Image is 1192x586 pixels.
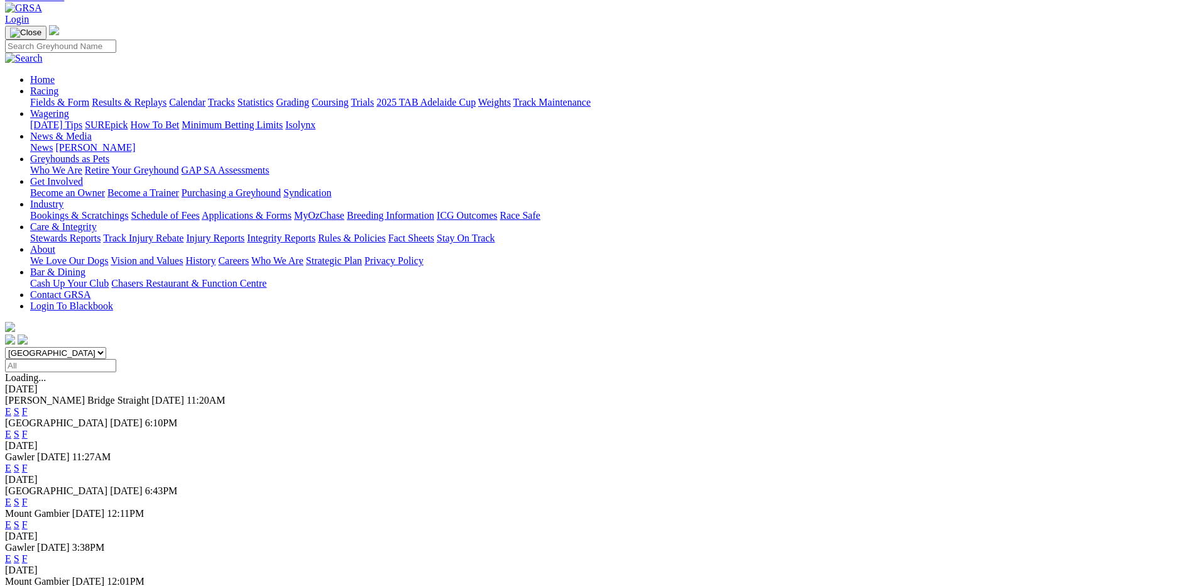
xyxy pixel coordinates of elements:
img: twitter.svg [18,334,28,345]
a: [PERSON_NAME] [55,142,135,153]
a: Statistics [238,97,274,108]
a: Who We Are [251,255,303,266]
a: Retire Your Greyhound [85,165,179,175]
a: Purchasing a Greyhound [182,187,281,198]
a: Careers [218,255,249,266]
a: F [22,429,28,440]
a: Bookings & Scratchings [30,210,128,221]
div: Wagering [30,119,1187,131]
img: logo-grsa-white.png [49,25,59,35]
img: Search [5,53,43,64]
a: Calendar [169,97,205,108]
div: Bar & Dining [30,278,1187,289]
img: facebook.svg [5,334,15,345]
a: Results & Replays [92,97,167,108]
a: F [22,553,28,564]
a: Industry [30,199,63,209]
span: 12:11PM [107,508,144,519]
span: [DATE] [37,542,70,553]
div: Get Involved [30,187,1187,199]
span: Loading... [5,372,46,383]
a: Minimum Betting Limits [182,119,283,130]
a: E [5,519,11,530]
a: History [185,255,216,266]
span: [GEOGRAPHIC_DATA] [5,485,107,496]
a: F [22,406,28,417]
a: ICG Outcomes [437,210,497,221]
a: Integrity Reports [247,233,315,243]
a: F [22,519,28,530]
a: News [30,142,53,153]
a: Privacy Policy [364,255,424,266]
span: [DATE] [110,417,143,428]
a: Breeding Information [347,210,434,221]
a: Who We Are [30,165,82,175]
a: How To Bet [131,119,180,130]
a: Greyhounds as Pets [30,153,109,164]
a: Racing [30,86,58,96]
a: Vision and Values [111,255,183,266]
a: S [14,406,19,417]
img: GRSA [5,3,42,14]
a: Grading [276,97,309,108]
a: Cash Up Your Club [30,278,109,289]
a: Stewards Reports [30,233,101,243]
a: GAP SA Assessments [182,165,270,175]
span: 6:43PM [145,485,178,496]
a: S [14,463,19,473]
span: 6:10PM [145,417,178,428]
div: [DATE] [5,531,1187,542]
a: Track Injury Rebate [103,233,183,243]
button: Toggle navigation [5,26,46,40]
span: [DATE] [72,508,105,519]
div: [DATE] [5,474,1187,485]
span: [DATE] [37,451,70,462]
div: Industry [30,210,1187,221]
input: Select date [5,359,116,372]
a: Trials [351,97,374,108]
a: Coursing [312,97,349,108]
a: Chasers Restaurant & Function Centre [111,278,266,289]
a: MyOzChase [294,210,344,221]
a: We Love Our Dogs [30,255,108,266]
div: Racing [30,97,1187,108]
a: [DATE] Tips [30,119,82,130]
a: Fact Sheets [388,233,434,243]
a: Login To Blackbook [30,301,113,311]
a: S [14,429,19,440]
a: Injury Reports [186,233,244,243]
span: Gawler [5,542,35,553]
a: Fields & Form [30,97,89,108]
a: Become a Trainer [107,187,179,198]
a: Strategic Plan [306,255,362,266]
span: 11:27AM [72,451,111,462]
a: S [14,553,19,564]
a: Become an Owner [30,187,105,198]
a: Race Safe [500,210,540,221]
a: Home [30,74,55,85]
a: Login [5,14,29,25]
img: logo-grsa-white.png [5,322,15,332]
a: F [22,497,28,507]
a: News & Media [30,131,92,141]
span: Gawler [5,451,35,462]
div: Greyhounds as Pets [30,165,1187,176]
a: E [5,406,11,417]
span: [PERSON_NAME] Bridge Straight [5,395,149,406]
a: F [22,463,28,473]
span: [GEOGRAPHIC_DATA] [5,417,107,428]
a: S [14,497,19,507]
a: E [5,553,11,564]
span: Mount Gambier [5,508,70,519]
a: About [30,244,55,255]
a: E [5,429,11,440]
a: Care & Integrity [30,221,97,232]
a: E [5,497,11,507]
a: Get Involved [30,176,83,187]
div: News & Media [30,142,1187,153]
div: Care & Integrity [30,233,1187,244]
input: Search [5,40,116,53]
a: Weights [478,97,511,108]
span: [DATE] [110,485,143,496]
span: [DATE] [151,395,184,406]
